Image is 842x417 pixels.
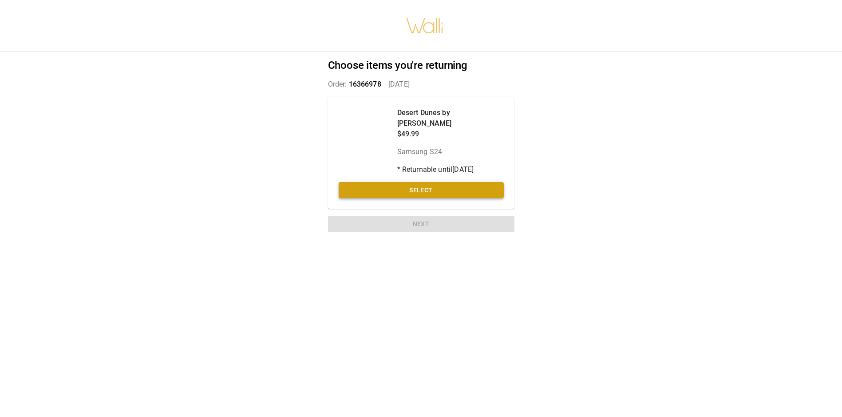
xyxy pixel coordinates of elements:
img: walli-inc.myshopify.com [406,7,444,45]
button: Select [339,182,504,199]
span: 16366978 [349,80,381,88]
p: Order: [DATE] [328,79,514,90]
h2: Choose items you're returning [328,59,514,72]
p: Samsung S24 [397,147,504,157]
p: * Returnable until [DATE] [397,164,504,175]
p: $49.99 [397,129,504,139]
p: Desert Dunes by [PERSON_NAME] [397,107,504,129]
